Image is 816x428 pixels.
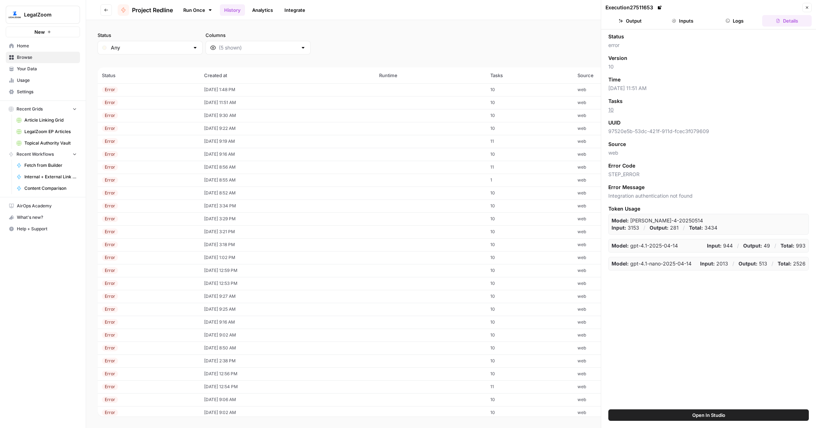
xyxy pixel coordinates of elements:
[573,174,675,187] td: web
[762,15,812,27] button: Details
[102,384,118,390] div: Error
[608,98,623,105] span: Tasks
[739,260,758,267] strong: Output:
[102,151,118,157] div: Error
[608,162,635,169] span: Error Code
[132,6,173,14] span: Project Redline
[612,217,629,224] strong: Model:
[200,251,375,264] td: [DATE] 1:02 PM
[24,162,77,169] span: Fetch from Builder
[111,44,189,51] input: Any
[16,151,54,157] span: Recent Workflows
[102,332,118,338] div: Error
[6,212,80,223] button: What's new?
[200,264,375,277] td: [DATE] 12:59 PM
[200,148,375,161] td: [DATE] 9:16 AM
[573,109,675,122] td: web
[486,135,574,148] td: 11
[102,293,118,300] div: Error
[24,128,77,135] span: LegalZoom EP Articles
[200,187,375,199] td: [DATE] 8:52 AM
[200,354,375,367] td: [DATE] 2:38 PM
[200,277,375,290] td: [DATE] 12:53 PM
[13,126,80,137] a: LegalZoom EP Articles
[486,67,574,83] th: Tasks
[24,174,77,180] span: Internal + External Link Addition
[608,85,809,92] span: [DATE] 11:51 AM
[102,306,118,312] div: Error
[486,225,574,238] td: 10
[573,83,675,96] td: web
[486,303,574,316] td: 10
[710,15,760,27] button: Logs
[102,396,118,403] div: Error
[573,187,675,199] td: web
[608,171,809,178] span: STEP_ERROR
[200,174,375,187] td: [DATE] 8:55 AM
[486,199,574,212] td: 10
[24,185,77,192] span: Content Comparison
[98,55,805,67] span: (75 records)
[13,137,80,149] a: Topical Authority Vault
[24,117,77,123] span: Article Linking Grid
[743,242,770,249] p: 49
[200,67,375,83] th: Created at
[608,107,614,113] a: 10
[200,122,375,135] td: [DATE] 9:22 AM
[200,406,375,419] td: [DATE] 9:02 AM
[486,109,574,122] td: 10
[200,380,375,393] td: [DATE] 12:54 PM
[17,226,77,232] span: Help + Support
[612,225,626,231] strong: Input:
[608,119,621,126] span: UUID
[683,224,685,231] p: /
[200,393,375,406] td: [DATE] 9:06 AM
[200,316,375,329] td: [DATE] 9:16 AM
[200,83,375,96] td: [DATE] 1:48 PM
[17,203,77,209] span: AirOps Academy
[573,367,675,380] td: web
[6,40,80,52] a: Home
[608,141,626,148] span: Source
[200,329,375,342] td: [DATE] 9:02 AM
[200,161,375,174] td: [DATE] 8:56 AM
[605,15,655,27] button: Output
[780,243,794,249] strong: Total:
[608,42,809,49] span: error
[16,106,43,112] span: Recent Grids
[486,342,574,354] td: 10
[486,238,574,251] td: 10
[486,329,574,342] td: 10
[689,224,717,231] p: 3434
[486,406,574,419] td: 10
[573,122,675,135] td: web
[612,243,629,249] strong: Model:
[102,409,118,416] div: Error
[573,199,675,212] td: web
[200,303,375,316] td: [DATE] 9:25 AM
[102,164,118,170] div: Error
[486,393,574,406] td: 10
[573,251,675,264] td: web
[102,371,118,377] div: Error
[6,86,80,98] a: Settings
[102,138,118,145] div: Error
[102,319,118,325] div: Error
[573,67,675,83] th: Source
[200,212,375,225] td: [DATE] 3:29 PM
[13,114,80,126] a: Article Linking Grid
[6,27,80,37] button: New
[573,148,675,161] td: web
[248,4,277,16] a: Analytics
[486,83,574,96] td: 10
[778,260,806,267] p: 2526
[200,96,375,109] td: [DATE] 11:51 AM
[102,254,118,261] div: Error
[200,238,375,251] td: [DATE] 3:18 PM
[486,277,574,290] td: 10
[6,75,80,86] a: Usage
[24,11,67,18] span: LegalZoom
[778,260,792,267] strong: Total:
[573,290,675,303] td: web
